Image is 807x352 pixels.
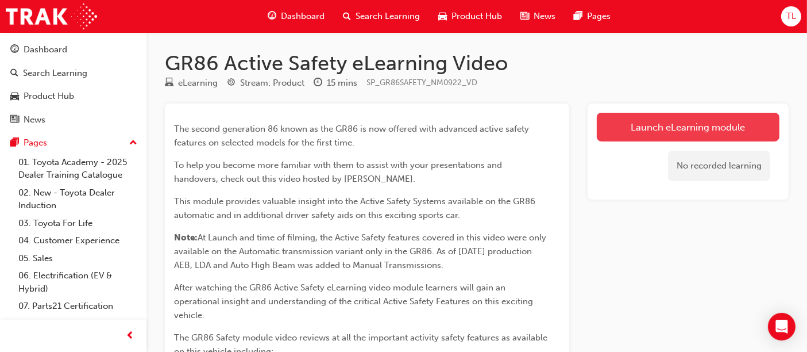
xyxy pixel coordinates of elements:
h1: GR86 Active Safety eLearning Video [165,51,789,76]
div: Search Learning [23,67,87,80]
span: search-icon [343,9,351,24]
div: 15 mins [327,76,357,90]
span: After watching the GR86 Active Safety eLearning video module learners will gain an operational in... [174,282,535,320]
button: Pages [5,132,142,154]
a: pages-iconPages [565,5,620,28]
span: At Launch and time of filming, the Active Safety features covered in this video were only availab... [174,232,549,270]
a: Dashboard [5,39,142,60]
span: news-icon [10,115,19,125]
a: 02. New - Toyota Dealer Induction [14,184,142,215]
span: learningResourceType_ELEARNING-icon [165,78,173,89]
span: Search Learning [356,10,420,23]
button: DashboardSearch LearningProduct HubNews [5,37,142,132]
div: Open Intercom Messenger [768,313,796,340]
span: car-icon [438,9,447,24]
a: 05. Sales [14,250,142,267]
a: 03. Toyota For Life [14,215,142,232]
span: car-icon [10,91,19,102]
img: Trak [6,3,97,29]
div: News [24,113,45,127]
span: TL [786,10,796,23]
span: The second generation 86 known as the GR86 is now offered with advanced active safety features on... [174,124,531,148]
span: pages-icon [574,9,582,24]
span: guage-icon [268,9,276,24]
span: Learning resource code [366,78,477,87]
div: eLearning [178,76,218,90]
a: Search Learning [5,63,142,84]
a: 04. Customer Experience [14,232,142,250]
a: 08. Service Training [14,315,142,333]
button: TL [781,6,801,26]
div: Stream [227,76,304,90]
span: This module provides valuable insight into the Active Safety Systems available on the GR86 automa... [174,196,538,220]
div: Dashboard [24,43,67,56]
div: Duration [314,76,357,90]
a: car-iconProduct Hub [429,5,511,28]
a: guage-iconDashboard [258,5,334,28]
a: Product Hub [5,86,142,107]
span: prev-icon [126,329,135,343]
a: news-iconNews [511,5,565,28]
div: Pages [24,136,47,150]
span: search-icon [10,68,18,79]
div: No recorded learning [668,151,770,181]
a: search-iconSearch Learning [334,5,429,28]
span: Dashboard [281,10,325,23]
a: Launch eLearning module [597,113,779,141]
span: news-icon [520,9,529,24]
span: News [534,10,555,23]
span: To help you become more familiar with them to assist with your presentations and handovers, check... [174,160,504,184]
div: Product Hub [24,90,74,103]
span: up-icon [129,136,137,151]
span: guage-icon [10,45,19,55]
span: target-icon [227,78,235,89]
a: 01. Toyota Academy - 2025 Dealer Training Catalogue [14,154,142,184]
a: 06. Electrification (EV & Hybrid) [14,267,142,297]
span: Product Hub [451,10,502,23]
a: 07. Parts21 Certification [14,297,142,315]
a: News [5,109,142,131]
span: Pages [587,10,611,23]
span: Note: [174,232,198,243]
span: clock-icon [314,78,322,89]
div: Stream: Product [240,76,304,90]
span: pages-icon [10,138,19,148]
div: Type [165,76,218,90]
